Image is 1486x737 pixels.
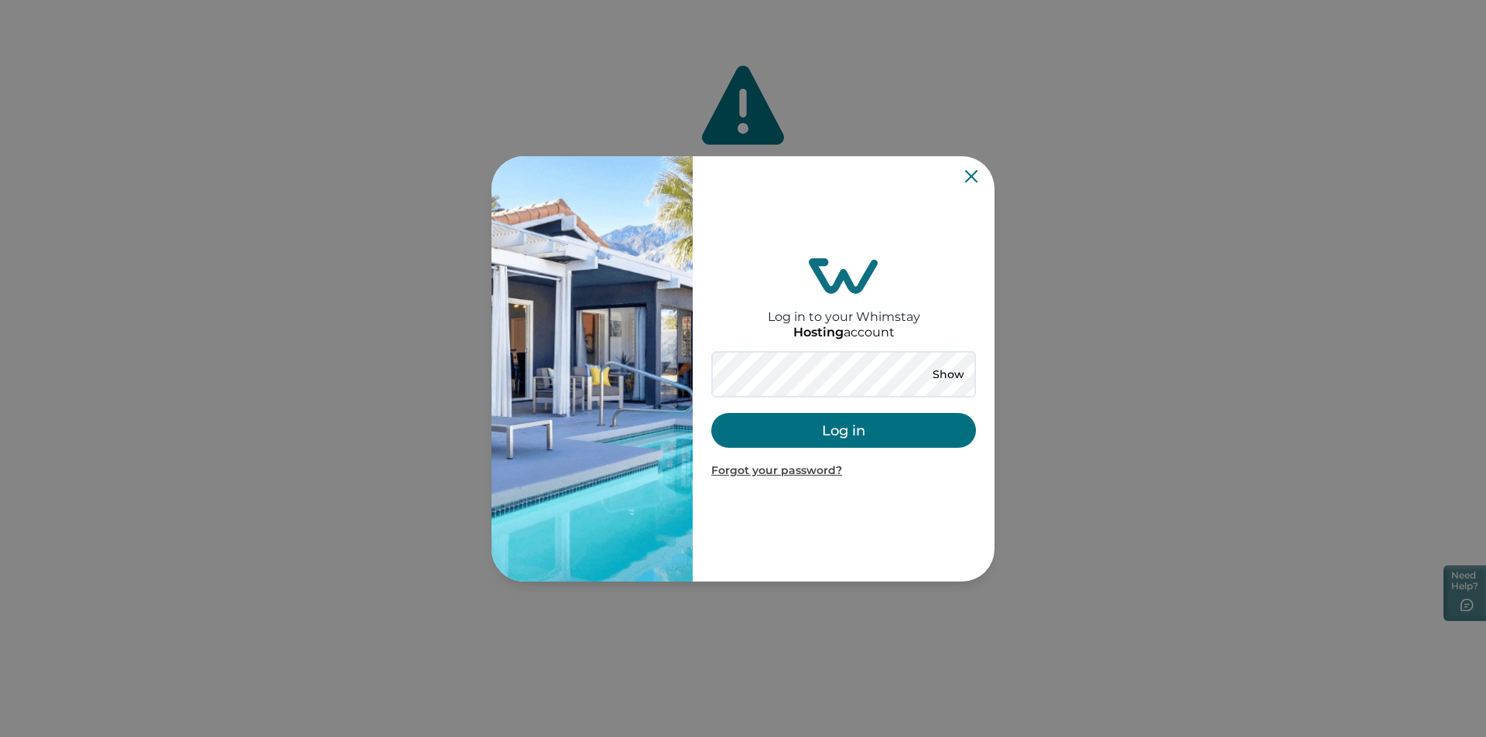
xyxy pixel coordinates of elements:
[920,363,976,385] button: Show
[768,294,920,324] h2: Log in to your Whimstay
[793,325,895,340] p: account
[809,258,878,294] img: login-logo
[793,325,844,340] p: Hosting
[965,170,978,183] button: Close
[711,413,976,448] button: Log in
[711,463,976,479] p: Forgot your password?
[491,156,693,582] img: auth-banner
